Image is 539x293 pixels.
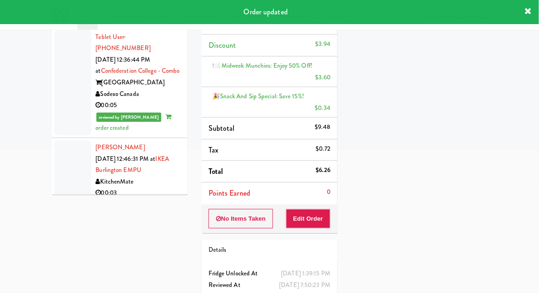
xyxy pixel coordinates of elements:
[209,40,236,51] span: Discount
[96,187,181,199] div: 00:03
[96,154,156,163] span: [DATE] 12:46:31 PM at
[96,143,145,152] a: [PERSON_NAME]
[316,72,331,83] div: $3.60
[96,55,151,76] span: [DATE] 12:36:44 PM at
[101,66,180,75] a: Confederation College - Combo
[96,77,181,89] div: [GEOGRAPHIC_DATA]
[209,209,273,229] button: No Items Taken
[96,32,151,53] a: Tablet User· [PHONE_NUMBER]
[281,268,330,280] div: [DATE] 1:39:15 PM
[52,28,188,138] li: Tablet User· [PHONE_NUMBER][DATE] 12:36:44 PM atConfederation College - Combo[GEOGRAPHIC_DATA]Sod...
[212,92,304,101] span: 🎉Snack and Sip Special: Save 15%!
[209,268,330,280] div: Fridge Unlocked At
[209,166,223,177] span: Total
[96,100,181,111] div: 00:05
[209,188,250,198] span: Points Earned
[315,102,331,114] div: $0.34
[316,143,331,155] div: $0.72
[209,145,218,155] span: Tax
[209,280,330,292] div: Reviewed At
[209,245,330,256] div: Details
[279,280,330,292] div: [DATE] 7:50:23 PM
[327,186,330,198] div: 0
[316,165,331,176] div: $6.26
[209,123,235,134] span: Subtotal
[315,121,331,133] div: $9.48
[244,6,288,17] span: Order updated
[96,89,181,100] div: Sodexo Canada
[286,209,331,229] button: Edit Order
[96,176,181,188] div: KitchenMate
[96,113,162,122] span: reviewed by [PERSON_NAME]
[316,38,331,50] div: $3.94
[52,138,188,226] li: [PERSON_NAME][DATE] 12:46:31 PM atIKEA Burlington EMPUKitchenMate00:03reviewed by [PERSON_NAME]or...
[212,61,312,70] span: 🍽️ Midweek Munchies: Enjoy 50% off!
